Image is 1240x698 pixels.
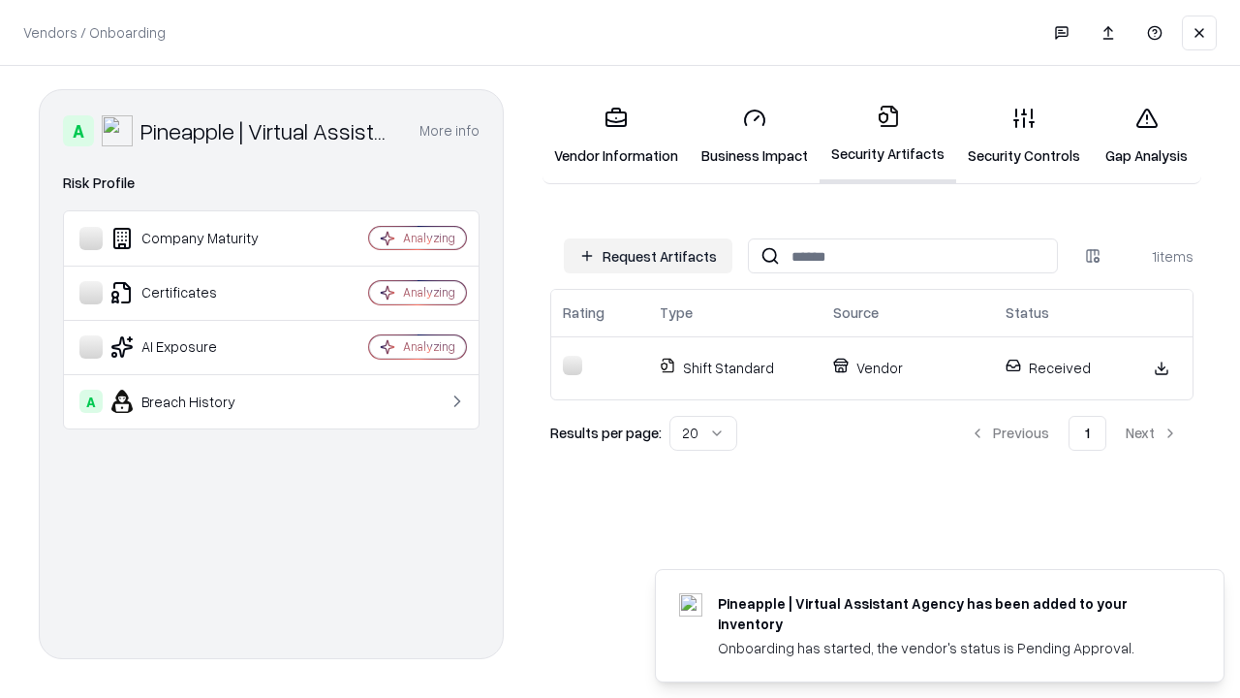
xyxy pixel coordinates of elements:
[956,91,1092,181] a: Security Controls
[1092,91,1201,181] a: Gap Analysis
[833,358,982,378] p: Vendor
[140,115,396,146] div: Pineapple | Virtual Assistant Agency
[679,593,702,617] img: trypineapple.com
[833,302,879,323] div: Source
[820,89,956,183] a: Security Artifacts
[79,390,103,413] div: A
[660,358,810,378] p: Shift Standard
[1006,358,1119,378] p: Received
[419,113,480,148] button: More info
[79,281,311,304] div: Certificates
[403,284,455,301] div: Analyzing
[1069,416,1106,451] button: 1
[542,91,690,181] a: Vendor Information
[1116,246,1193,267] div: 1 items
[79,227,311,250] div: Company Maturity
[718,638,1177,658] div: Onboarding has started, the vendor's status is Pending Approval.
[954,416,1193,451] nav: pagination
[403,338,455,355] div: Analyzing
[718,593,1177,634] div: Pineapple | Virtual Assistant Agency has been added to your inventory
[550,423,662,443] p: Results per page:
[63,172,480,195] div: Risk Profile
[1006,302,1049,323] div: Status
[690,91,820,181] a: Business Impact
[63,115,94,146] div: A
[102,115,133,146] img: Pineapple | Virtual Assistant Agency
[23,22,166,43] p: Vendors / Onboarding
[403,230,455,246] div: Analyzing
[79,335,311,359] div: AI Exposure
[564,238,732,273] button: Request Artifacts
[563,302,604,323] div: Rating
[660,302,693,323] div: Type
[79,390,311,413] div: Breach History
